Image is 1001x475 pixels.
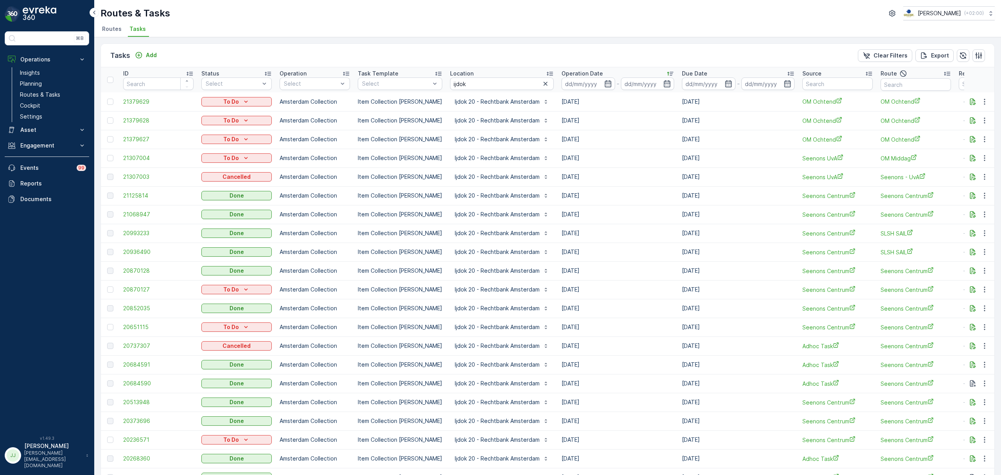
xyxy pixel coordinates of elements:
td: Item Collection [PERSON_NAME] [354,149,446,167]
p: Events [20,164,72,172]
a: 20651115 [123,323,194,331]
a: 20684591 [123,361,194,369]
td: Item Collection [PERSON_NAME] [354,167,446,186]
button: Engagement [5,138,89,153]
a: Seenons Centrum [802,398,873,407]
button: Ijdok 20 - Rechtbank Amsterdam [450,321,554,333]
td: Item Collection [PERSON_NAME] [354,412,446,430]
span: Adhoc Task [802,342,873,350]
p: Ijdok 20 - Rechtbank Amsterdam [455,323,540,331]
td: [DATE] [558,205,678,224]
a: 21307004 [123,154,194,162]
span: Seenons Centrum [881,286,951,294]
p: Cancelled [222,342,251,350]
input: Search [123,77,194,90]
td: [DATE] [678,130,798,149]
td: Item Collection [PERSON_NAME] [354,205,446,224]
td: Item Collection [PERSON_NAME] [354,393,446,412]
a: 20737307 [123,342,194,350]
td: [DATE] [558,186,678,205]
a: Events99 [5,160,89,176]
button: Ijdok 20 - Rechtbank Amsterdam [450,152,554,164]
td: [DATE] [558,167,678,186]
a: Cockpit [17,100,89,111]
td: Amsterdam Collection [276,430,354,449]
td: [DATE] [678,261,798,280]
a: OM Ochtend [881,97,951,106]
a: Seenons Centrum [802,267,873,275]
a: OM Middag [881,154,951,162]
p: Done [230,304,244,312]
a: Seenons Centrum [881,192,951,200]
p: Done [230,267,244,275]
td: Amsterdam Collection [276,186,354,205]
a: Seenons Centrum [881,417,951,425]
td: Item Collection [PERSON_NAME] [354,243,446,261]
td: Amsterdam Collection [276,167,354,186]
td: Amsterdam Collection [276,130,354,149]
a: Seenons Centrum [881,267,951,275]
a: 21379627 [123,135,194,143]
span: Seenons Centrum [802,436,873,444]
td: [DATE] [558,224,678,243]
button: Ijdok 20 - Rechtbank Amsterdam [450,227,554,239]
span: SLSH SAIL [881,229,951,238]
a: 20852035 [123,304,194,312]
button: Ijdok 20 - Rechtbank Amsterdam [450,434,554,446]
td: [DATE] [558,243,678,261]
button: Ijdok 20 - Rechtbank Amsterdam [450,189,554,202]
div: Toggle Row Selected [107,324,113,330]
td: [DATE] [678,243,798,261]
td: Item Collection [PERSON_NAME] [354,92,446,111]
a: 20870127 [123,286,194,293]
p: To Do [223,323,239,331]
p: Ijdok 20 - Rechtbank Amsterdam [455,154,540,162]
button: Ijdok 20 - Rechtbank Amsterdam [450,246,554,258]
td: Amsterdam Collection [276,355,354,374]
span: 20236571 [123,436,194,444]
span: Seenons Centrum [802,192,873,200]
a: Reports [5,176,89,191]
a: Seenons Centrum [802,286,873,294]
button: Ijdok 20 - Rechtbank Amsterdam [450,95,554,108]
td: [DATE] [678,299,798,318]
td: Item Collection [PERSON_NAME] [354,355,446,374]
button: To Do [201,322,272,332]
td: Item Collection [PERSON_NAME] [354,336,446,355]
button: Ijdok 20 - Rechtbank Amsterdam [450,340,554,352]
a: Settings [17,111,89,122]
p: Engagement [20,142,74,149]
a: Seenons Centrum [802,229,873,238]
td: Amsterdam Collection [276,412,354,430]
a: Seenons UvA [802,154,873,162]
button: Ijdok 20 - Rechtbank Amsterdam [450,396,554,408]
p: To Do [223,436,239,444]
a: Seenons Centrum [802,211,873,219]
td: Amsterdam Collection [276,111,354,130]
td: [DATE] [678,149,798,167]
td: [DATE] [678,224,798,243]
td: Item Collection [PERSON_NAME] [354,111,446,130]
button: Ijdok 20 - Rechtbank Amsterdam [450,208,554,221]
a: 20936490 [123,248,194,256]
td: [DATE] [678,393,798,412]
img: basis-logo_rgb2x.png [903,9,915,18]
td: [DATE] [558,299,678,318]
td: Amsterdam Collection [276,205,354,224]
button: Export [915,49,954,62]
a: OM Ochtend [802,135,873,144]
a: 20684590 [123,380,194,387]
a: 20870128 [123,267,194,275]
a: 20513948 [123,398,194,406]
td: Item Collection [PERSON_NAME] [354,299,446,318]
p: Ijdok 20 - Rechtbank Amsterdam [455,286,540,293]
td: Amsterdam Collection [276,243,354,261]
p: Ijdok 20 - Rechtbank Amsterdam [455,98,540,106]
span: Seenons Centrum [881,211,951,219]
td: [DATE] [678,186,798,205]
